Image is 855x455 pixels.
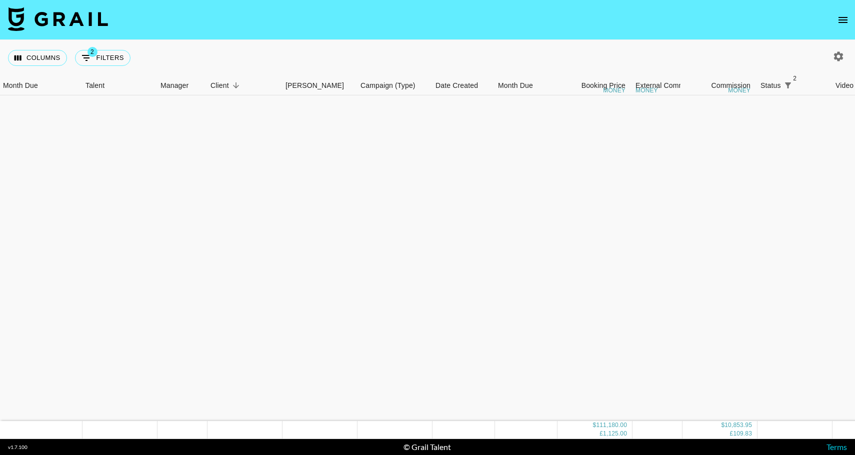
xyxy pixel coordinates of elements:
[160,76,188,95] div: Manager
[728,87,750,93] div: money
[593,422,596,430] div: $
[599,430,603,439] div: £
[498,76,533,95] div: Month Due
[790,73,800,83] span: 2
[80,76,155,95] div: Talent
[833,10,853,30] button: open drawer
[711,76,750,95] div: Commission
[724,422,752,430] div: 10,853.95
[85,76,104,95] div: Talent
[355,76,430,95] div: Campaign (Type)
[635,76,703,95] div: External Commission
[730,430,733,439] div: £
[8,7,108,31] img: Grail Talent
[603,430,627,439] div: 1,125.00
[795,78,809,92] button: Sort
[721,422,724,430] div: $
[75,50,130,66] button: Show filters
[280,76,355,95] div: Booker
[493,76,555,95] div: Month Due
[596,422,627,430] div: 111,180.00
[205,76,280,95] div: Client
[155,76,205,95] div: Manager
[826,442,847,452] a: Terms
[755,76,830,95] div: Status
[229,78,243,92] button: Sort
[635,87,658,93] div: money
[603,87,625,93] div: money
[430,76,493,95] div: Date Created
[285,76,344,95] div: [PERSON_NAME]
[8,50,67,66] button: Select columns
[435,76,478,95] div: Date Created
[210,76,229,95] div: Client
[8,444,27,451] div: v 1.7.100
[760,76,781,95] div: Status
[781,78,795,92] button: Show filters
[87,47,97,57] span: 2
[360,76,415,95] div: Campaign (Type)
[403,442,451,452] div: © Grail Talent
[733,430,752,439] div: 109.83
[3,76,38,95] div: Month Due
[781,78,795,92] div: 2 active filters
[581,76,625,95] div: Booking Price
